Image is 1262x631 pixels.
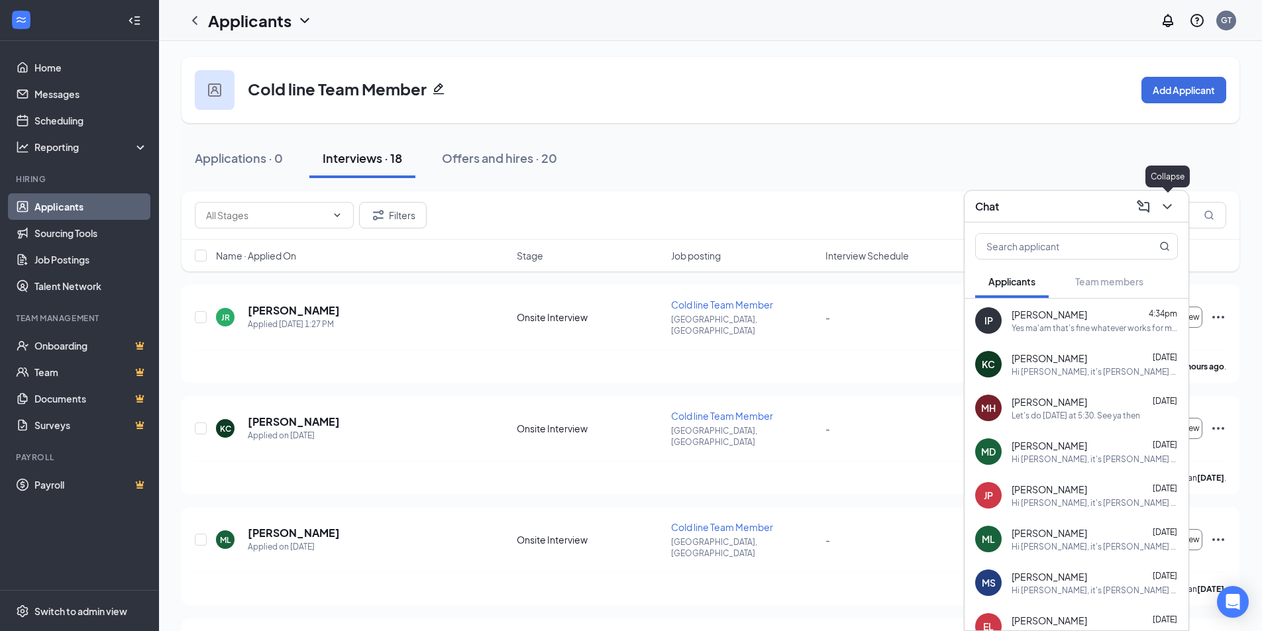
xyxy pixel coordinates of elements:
svg: Collapse [128,14,141,27]
svg: ChevronLeft [187,13,203,28]
div: Hi [PERSON_NAME], it's [PERSON_NAME] from [PERSON_NAME]'s. We are setting up interviews for open ... [1012,454,1178,465]
span: - [825,422,830,434]
span: Job posting [671,249,721,262]
h5: [PERSON_NAME] [248,526,340,540]
svg: Ellipses [1210,532,1226,548]
p: [GEOGRAPHIC_DATA], [GEOGRAPHIC_DATA] [671,314,817,336]
h3: Chat [975,199,999,214]
div: Team Management [16,313,145,324]
a: Sourcing Tools [34,220,148,246]
span: Interview Schedule [825,249,909,262]
div: Hi [PERSON_NAME], it's [PERSON_NAME] from [PERSON_NAME]'s. We are setting up interviews for open ... [1012,366,1178,377]
span: [PERSON_NAME] [1012,570,1087,583]
h3: Cold line Team Member [248,77,427,100]
span: [DATE] [1153,396,1177,406]
svg: Analysis [16,140,29,154]
h5: [PERSON_NAME] [248,303,340,318]
a: Applicants [34,193,148,220]
div: Onsite Interview [517,422,663,435]
button: ChevronDown [1157,196,1178,217]
span: [PERSON_NAME] [1012,483,1087,496]
input: All Stages [206,208,327,222]
div: GT [1221,15,1232,26]
input: Search applicant [976,234,1133,259]
div: Payroll [16,452,145,463]
span: [PERSON_NAME] [1012,439,1087,452]
span: [DATE] [1153,614,1177,624]
h1: Applicants [208,9,291,32]
div: Hi [PERSON_NAME], it's [PERSON_NAME] from [PERSON_NAME]'s. We finally have an opening and wanted ... [1012,585,1178,596]
div: KC [982,358,995,371]
button: Add Applicant [1141,77,1226,103]
div: Onsite Interview [517,533,663,546]
svg: Pencil [432,82,445,95]
svg: ChevronDown [297,13,313,28]
span: [DATE] [1153,527,1177,537]
div: Collapse [1145,166,1190,187]
div: Hi [PERSON_NAME], it's [PERSON_NAME] from [PERSON_NAME]'s. We are setting up interviews for open ... [1012,497,1178,509]
div: Open Intercom Messenger [1217,586,1249,618]
span: 4:34pm [1149,309,1177,318]
span: - [825,534,830,546]
a: Talent Network [34,273,148,299]
span: [PERSON_NAME] [1012,526,1087,540]
div: Hi [PERSON_NAME], it's [PERSON_NAME] from [PERSON_NAME]'s. We are setting up interviews for open ... [1012,541,1178,552]
span: [PERSON_NAME] [1012,614,1087,627]
svg: Notifications [1160,13,1176,28]
span: [DATE] [1153,440,1177,450]
span: [PERSON_NAME] [1012,395,1087,409]
div: IP [984,314,993,327]
svg: ChevronDown [1159,199,1175,215]
a: DocumentsCrown [34,385,148,412]
span: Name · Applied On [216,249,296,262]
a: PayrollCrown [34,471,148,498]
span: [DATE] [1153,352,1177,362]
img: user icon [208,83,221,97]
b: [DATE] [1197,584,1224,594]
div: JP [984,489,993,502]
svg: WorkstreamLogo [15,13,28,26]
svg: MagnifyingGlass [1204,210,1214,220]
button: ComposeMessage [1133,196,1154,217]
span: Cold line Team Member [671,410,773,422]
div: Interviews · 18 [323,150,402,166]
a: TeamCrown [34,359,148,385]
svg: MagnifyingGlass [1159,241,1170,252]
div: Onsite Interview [517,311,663,324]
div: ML [220,534,231,546]
svg: QuestionInfo [1189,13,1205,28]
div: MH [981,401,996,414]
div: Applied on [DATE] [248,540,340,554]
div: Switch to admin view [34,605,127,618]
span: [DATE] [1153,483,1177,493]
span: Team members [1075,275,1143,287]
span: - [825,311,830,323]
div: Let's do [DATE] at 5:30. See ya then [1012,410,1140,421]
div: MD [981,445,996,458]
div: ML [982,532,995,546]
svg: Settings [16,605,29,618]
div: JR [221,312,230,323]
svg: Ellipses [1210,309,1226,325]
a: OnboardingCrown [34,332,148,359]
span: [PERSON_NAME] [1012,308,1087,321]
a: SurveysCrown [34,412,148,438]
a: Messages [34,81,148,107]
span: [DATE] [1153,571,1177,581]
div: KC [220,423,231,434]
span: Stage [517,249,543,262]
svg: ChevronDown [332,210,342,220]
span: Applicants [988,275,1035,287]
span: Cold line Team Member [671,299,773,311]
div: Applications · 0 [195,150,283,166]
a: Home [34,54,148,81]
button: Filter Filters [359,202,427,228]
p: [GEOGRAPHIC_DATA], [GEOGRAPHIC_DATA] [671,536,817,559]
div: Applied on [DATE] [248,429,340,442]
p: [GEOGRAPHIC_DATA], [GEOGRAPHIC_DATA] [671,425,817,448]
svg: Filter [370,207,386,223]
b: [DATE] [1197,473,1224,483]
a: Scheduling [34,107,148,134]
div: Reporting [34,140,148,154]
